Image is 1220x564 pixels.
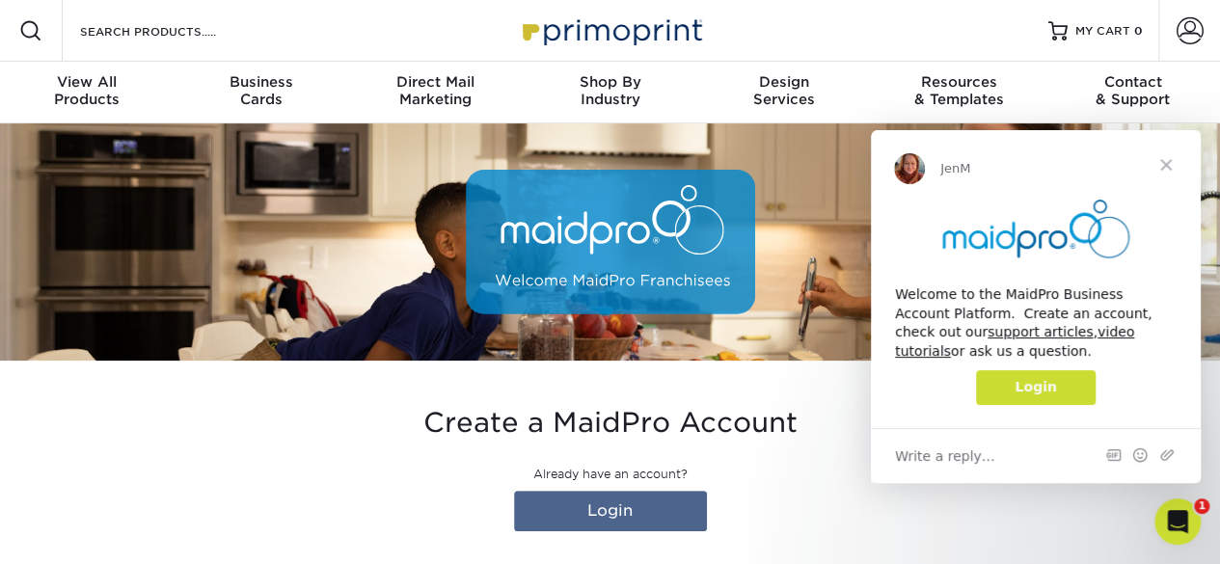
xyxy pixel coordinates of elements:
[1075,23,1130,40] span: MY CART
[348,73,523,108] div: Marketing
[175,73,349,91] span: Business
[871,130,1201,483] iframe: Intercom live chat message
[697,62,872,123] a: DesignServices
[523,62,697,123] a: Shop ByIndustry
[872,62,1046,123] a: Resources& Templates
[466,170,755,314] img: MaidPro
[1045,73,1220,91] span: Contact
[1045,73,1220,108] div: & Support
[872,73,1046,91] span: Resources
[175,73,349,108] div: Cards
[697,73,872,108] div: Services
[1134,24,1143,38] span: 0
[348,73,523,91] span: Direct Mail
[46,466,1175,483] p: Already have an account?
[523,73,697,108] div: Industry
[348,62,523,123] a: Direct MailMarketing
[697,73,872,91] span: Design
[175,62,349,123] a: BusinessCards
[46,407,1175,440] h3: Create a MaidPro Account
[1045,62,1220,123] a: Contact& Support
[1194,498,1209,514] span: 1
[1154,498,1201,545] iframe: Intercom live chat
[872,73,1046,108] div: & Templates
[514,10,707,51] img: Primoprint
[78,19,266,42] input: SEARCH PRODUCTS.....
[514,491,707,531] a: Login
[523,73,697,91] span: Shop By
